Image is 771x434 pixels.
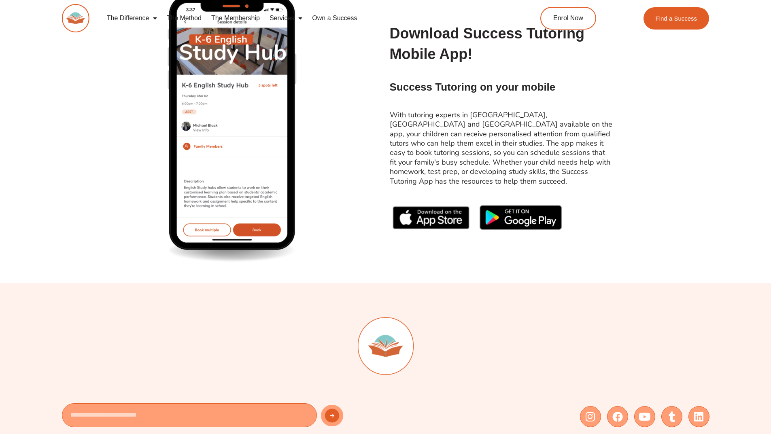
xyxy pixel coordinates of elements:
[540,7,596,30] a: Enrol Now
[553,15,583,21] span: Enrol Now
[265,9,307,28] a: Services
[656,15,697,21] span: Find a Success
[206,9,265,28] a: The Membership
[162,9,206,28] a: The Method
[390,80,612,94] h2: Success Tutoring on your mobile
[390,110,612,186] h2: With tutoring experts in [GEOGRAPHIC_DATA], [GEOGRAPHIC_DATA] and [GEOGRAPHIC_DATA] available on ...
[102,9,162,28] a: The Difference
[62,403,382,431] form: New Form
[307,9,362,28] a: Own a Success
[644,7,709,30] a: Find a Success
[102,9,503,28] nav: Menu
